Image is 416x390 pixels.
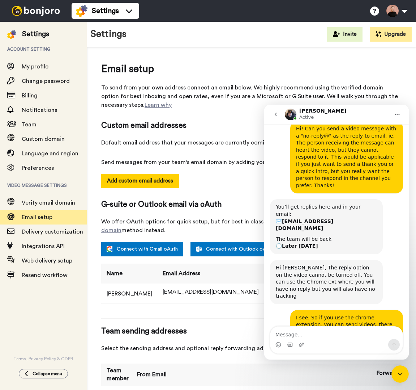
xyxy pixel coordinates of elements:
[107,246,112,252] img: google.svg
[190,242,279,256] a: Connect with Outlook oAuth
[22,122,37,127] span: Team
[19,369,68,378] button: Collapse menu
[22,64,48,70] span: My profile
[7,30,16,39] img: settings-colored.svg
[22,214,52,220] span: Email setup
[90,29,126,39] h1: Settings
[101,284,157,303] td: [PERSON_NAME]
[101,264,157,284] th: Name
[327,27,363,42] button: Invite
[22,136,65,142] span: Custom domain
[22,165,54,171] span: Preferences
[101,242,183,256] a: Connect with Gmail oAuth
[196,246,202,252] img: outlook-white.svg
[264,105,409,360] iframe: Intercom live chat
[101,174,179,188] button: Add custom email address
[101,138,402,147] span: Default email address that your messages are currently coming from:
[101,62,402,76] span: Email setup
[101,199,402,210] span: G-suite or Outlook email via oAuth
[22,272,68,278] span: Resend workflow
[22,258,72,264] span: Web delivery setup
[22,200,75,206] span: Verify email domain
[101,120,402,131] span: Custom email addresses
[145,102,172,108] a: Learn why
[157,264,265,284] th: Email Address
[22,229,83,235] span: Delivery customization
[101,364,132,386] th: Team member
[101,344,402,353] span: Select the sending address and optional reply forwarding address for you and your team members
[101,326,402,337] span: Team sending addresses
[22,243,65,249] span: Integrations API
[101,158,402,167] span: Send messages from your team's email domain by adding your business email address.
[22,93,38,98] span: Billing
[22,29,49,39] div: Settings
[101,83,402,109] span: To send from your own address connect an email below. We highly recommend using the verified doma...
[370,27,412,42] button: Upgrade
[22,107,57,113] span: Notifications
[391,365,409,383] iframe: Intercom live chat
[101,217,402,235] span: We offer OAuth options for quick setup, but for best in class delivery we recommend you use the m...
[76,5,87,17] img: settings-colored.svg
[92,6,119,16] span: Settings
[132,364,371,386] th: From Email
[163,289,259,295] span: [EMAIL_ADDRESS][DOMAIN_NAME]
[22,78,70,84] span: Change password
[22,151,78,156] span: Language and region
[9,6,63,16] img: bj-logo-header-white.svg
[33,371,62,377] span: Collapse menu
